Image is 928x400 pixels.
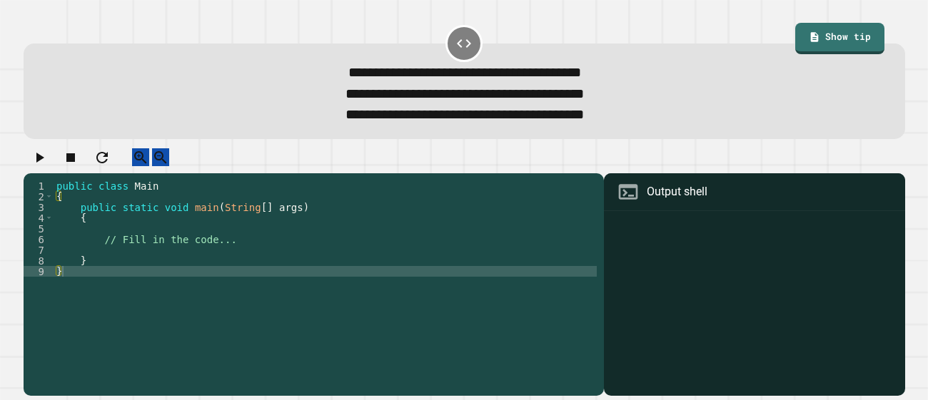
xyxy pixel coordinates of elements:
div: 5 [24,223,54,234]
div: 6 [24,234,54,245]
div: 1 [24,180,54,191]
div: 4 [24,212,54,223]
a: Show tip [795,23,884,54]
span: Toggle code folding, rows 2 through 9 [45,191,53,202]
div: 7 [24,245,54,255]
span: Toggle code folding, rows 4 through 8 [45,212,53,223]
div: 8 [24,255,54,266]
div: Output shell [647,183,707,200]
div: 9 [24,266,54,277]
div: 2 [24,191,54,202]
div: 3 [24,202,54,212]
